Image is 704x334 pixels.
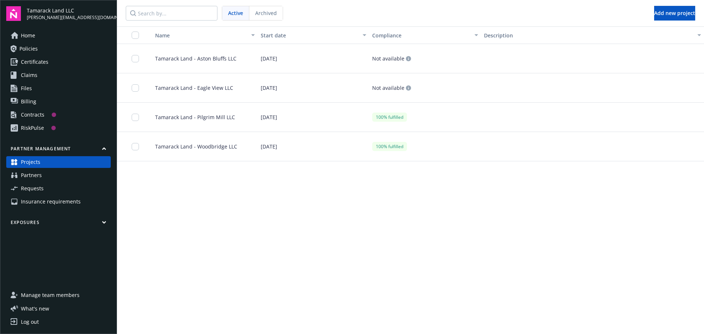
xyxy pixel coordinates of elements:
button: What's new [6,305,61,312]
div: Toggle SortBy [149,32,247,39]
button: Compliance [369,26,481,44]
a: RiskPulse [6,122,111,134]
span: Archived [255,9,277,17]
div: Not available [372,56,411,61]
span: Tamarack Land LLC [27,7,111,14]
a: Billing [6,96,111,107]
span: [DATE] [261,84,277,92]
span: Tamarack Land - Pilgrim Mill LLC [149,113,235,121]
button: Partner management [6,146,111,155]
span: Tamarack Land - Eagle View LLC [149,84,233,92]
a: Manage team members [6,289,111,301]
a: Projects [6,156,111,168]
a: Partners [6,169,111,181]
span: Active [228,9,243,17]
img: navigator-logo.svg [6,6,21,21]
input: Select all [132,32,139,39]
span: Home [21,30,35,41]
a: Requests [6,183,111,194]
input: Toggle Row Selected [132,114,139,121]
span: Files [21,82,32,94]
button: Start date [258,26,369,44]
a: Claims [6,69,111,81]
span: What ' s new [21,305,49,312]
span: [DATE] [261,113,277,121]
span: Policies [19,43,38,55]
input: Toggle Row Selected [132,84,139,92]
button: Tamarack Land LLC[PERSON_NAME][EMAIL_ADDRESS][DOMAIN_NAME] [27,6,111,21]
div: 100% fulfilled [372,113,407,122]
div: Not available [372,85,411,91]
div: Compliance [372,32,470,39]
div: RiskPulse [21,122,44,134]
div: Contracts [21,109,44,121]
a: Contracts [6,109,111,121]
span: [DATE] [261,55,277,62]
span: Certificates [21,56,48,68]
span: Manage team members [21,289,80,301]
span: [PERSON_NAME][EMAIL_ADDRESS][DOMAIN_NAME] [27,14,111,21]
span: Tamarack Land - Aston Bluffs LLC [149,55,236,62]
span: Claims [21,69,37,81]
span: Requests [21,183,44,194]
span: Tamarack Land - Woodbridge LLC [149,143,237,150]
button: Add new project [654,6,695,21]
div: 100% fulfilled [372,142,407,151]
span: Add new project [654,10,695,16]
div: Start date [261,32,358,39]
span: Partners [21,169,42,181]
div: Log out [21,316,39,328]
div: Description [484,32,693,39]
div: Name [149,32,247,39]
span: Projects [21,156,40,168]
a: Insurance requirements [6,196,111,208]
span: Billing [21,96,36,107]
a: Certificates [6,56,111,68]
a: Files [6,82,111,94]
span: Insurance requirements [21,196,81,208]
button: Description [481,26,704,44]
input: Search by... [126,6,217,21]
input: Toggle Row Selected [132,55,139,62]
span: [DATE] [261,143,277,150]
button: Exposures [6,219,111,228]
input: Toggle Row Selected [132,143,139,150]
a: Policies [6,43,111,55]
a: Home [6,30,111,41]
